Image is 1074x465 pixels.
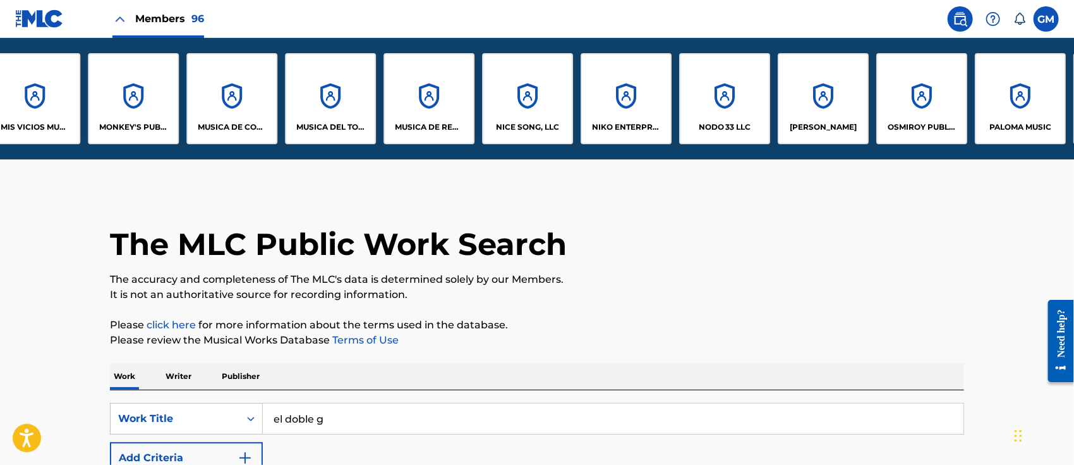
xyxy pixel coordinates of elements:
div: User Menu [1034,6,1059,32]
p: Publisher [218,363,263,390]
a: click here [147,319,196,331]
a: AccountsNIKO ENTERPRISES INC. [581,53,672,144]
div: Drag [1015,417,1022,455]
p: Please for more information about the terms used in the database. [110,318,964,333]
p: MONKEY'S PUBLISHING, LLC [99,121,168,133]
a: AccountsMUSICA DEL TORO LLC [285,53,376,144]
iframe: Chat Widget [1011,404,1074,465]
a: AccountsNICE SONG, LLC [482,53,573,144]
a: Public Search [948,6,973,32]
p: MUSICA DEL TORO LLC [296,121,365,133]
p: MUSICA DE COVE, LLC [198,121,267,133]
img: Close [112,11,128,27]
div: Notifications [1013,13,1026,25]
div: Work Title [118,411,232,426]
p: PALOMA MUSIC [989,121,1051,133]
a: AccountsNODO 33 LLC [679,53,770,144]
p: NODO 33 LLC [699,121,751,133]
a: AccountsMUSICA DE RENOVACION, LLC [383,53,474,144]
p: Please review the Musical Works Database [110,333,964,348]
p: NICE SONG, LLC [496,121,559,133]
img: MLC Logo [15,9,64,28]
p: Writer [162,363,195,390]
img: search [953,11,968,27]
h1: The MLC Public Work Search [110,225,567,263]
a: AccountsMUSICA DE COVE, LLC [186,53,277,144]
p: NIKO ENTERPRISES INC. [592,121,661,133]
p: MIS VICIOS MUSIC LLC [1,121,69,133]
a: AccountsMONKEY'S PUBLISHING, LLC [88,53,179,144]
a: Terms of Use [330,334,399,346]
div: Help [980,6,1006,32]
p: Work [110,363,139,390]
img: help [986,11,1001,27]
iframe: Resource Center [1039,290,1074,392]
p: It is not an authoritative source for recording information. [110,287,964,302]
a: AccountsPALOMA MUSIC [975,53,1066,144]
p: ORALIA HERRERA [790,121,857,133]
p: OSMIROY PUBLISHER INC [888,121,956,133]
a: Accounts[PERSON_NAME] [778,53,869,144]
p: The accuracy and completeness of The MLC's data is determined solely by our Members. [110,272,964,287]
a: AccountsOSMIROY PUBLISHER INC [876,53,967,144]
p: MUSICA DE RENOVACION, LLC [395,121,464,133]
span: 96 [191,13,204,25]
span: Members [135,11,204,26]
